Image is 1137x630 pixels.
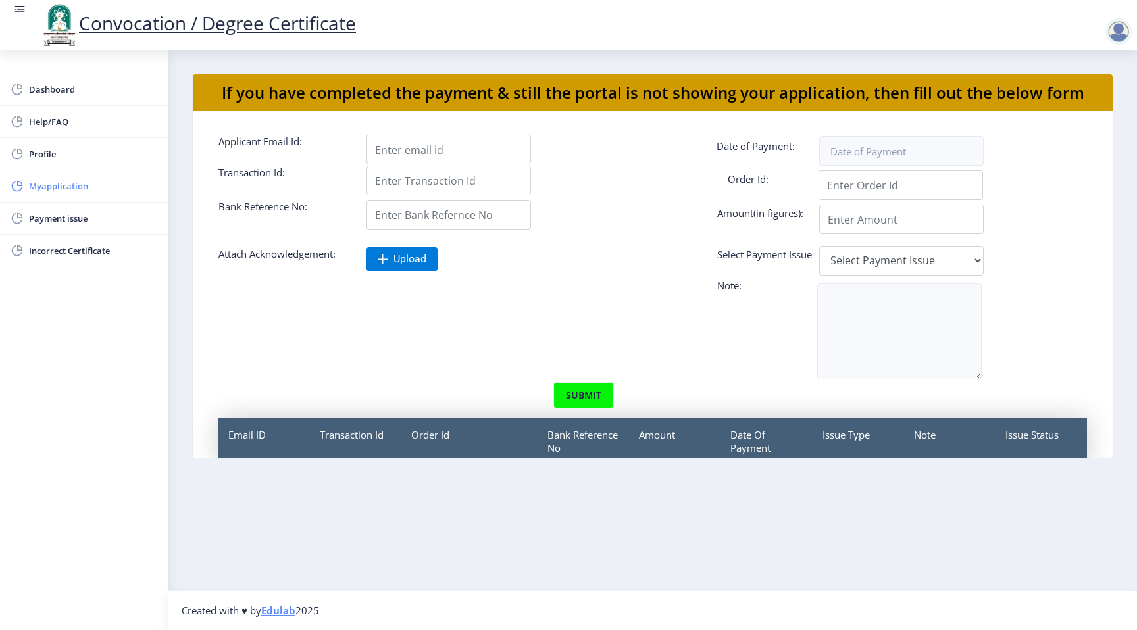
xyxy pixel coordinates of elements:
label: Bank Reference No: [209,200,357,224]
span: Incorrect Certificate [29,243,158,258]
label: Note: [707,279,855,297]
div: Email ID [218,418,310,464]
button: submit [553,382,614,408]
span: Upload [393,253,426,266]
div: Date Of Payment [720,418,812,464]
span: Dashboard [29,82,158,97]
div: Transaction Id [310,418,401,464]
label: Applicant Email Id: [209,135,357,159]
div: Note [904,418,996,464]
span: Help/FAQ [29,114,158,130]
input: Enter Bank Refernce No [366,200,531,230]
input: Date of Payment [819,136,984,166]
input: Enter Transaction Id [366,166,531,195]
div: Bank Reference No [538,418,629,464]
input: Enter email id [366,135,531,164]
label: Transaction Id: [209,166,357,190]
div: Issue Type [813,418,904,464]
div: Issue Status [996,418,1087,464]
span: Payment issue [29,210,158,226]
img: logo [39,3,79,47]
a: Convocation / Degree Certificate [39,11,356,36]
nb-card-header: If you have completed the payment & still the portal is not showing your application, then fill o... [193,74,1113,111]
div: Amount [629,418,720,464]
input: Enter Order Id [819,170,983,200]
input: Enter Amount [819,205,984,234]
span: Created with ♥ by 2025 [182,604,319,617]
span: Profile [29,146,158,162]
label: Attach Acknowledgement: [209,247,357,266]
span: Myapplication [29,178,158,194]
div: Order Id [401,418,538,464]
a: Edulab [261,604,295,617]
label: Date of Payment: [707,139,855,159]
